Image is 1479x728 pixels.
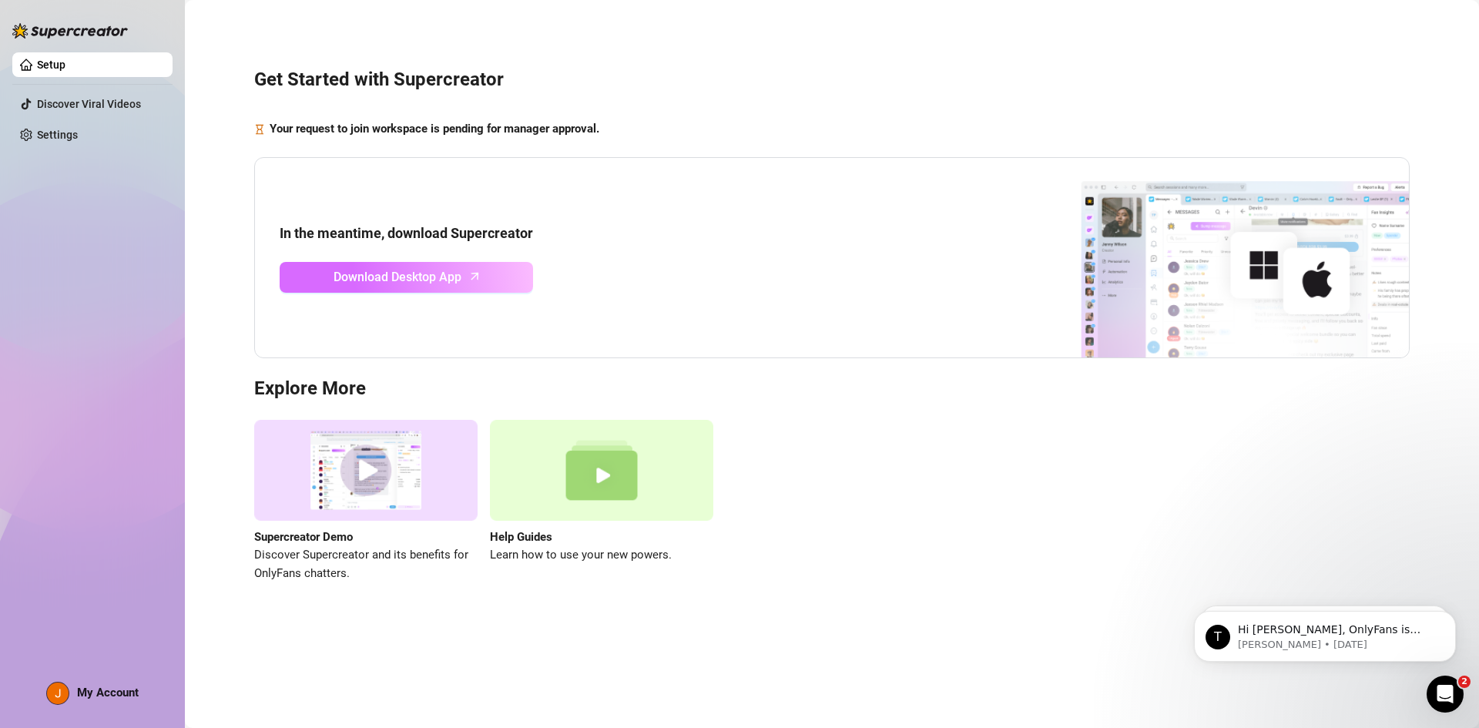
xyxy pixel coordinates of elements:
[254,420,478,582] a: Supercreator DemoDiscover Supercreator and its benefits for OnlyFans chatters.
[254,420,478,521] img: supercreator demo
[334,267,461,287] span: Download Desktop App
[12,23,128,39] img: logo-BBDzfeDw.svg
[254,68,1410,92] h3: Get Started with Supercreator
[47,683,69,704] img: ACg8ocI-pyU0M7538uhRwodS4XYMl-djXRZVoefsxDJ6FO3aE_wXtQ=s96-c
[490,420,713,582] a: Help GuidesLearn how to use your new powers.
[254,120,265,139] span: hourglass
[490,530,552,544] strong: Help Guides
[280,225,533,241] strong: In the meantime, download Supercreator
[77,686,139,699] span: My Account
[1458,676,1471,688] span: 2
[490,420,713,521] img: help guides
[1024,158,1409,358] img: download app
[466,267,484,285] span: arrow-up
[37,59,65,71] a: Setup
[37,129,78,141] a: Settings
[280,262,533,293] a: Download Desktop Apparrow-up
[254,530,353,544] strong: Supercreator Demo
[254,546,478,582] span: Discover Supercreator and its benefits for OnlyFans chatters.
[490,546,713,565] span: Learn how to use your new powers.
[270,122,599,136] strong: Your request to join workspace is pending for manager approval.
[37,98,141,110] a: Discover Viral Videos
[1171,579,1479,686] iframe: Intercom notifications message
[1427,676,1464,713] iframe: Intercom live chat
[254,377,1410,401] h3: Explore More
